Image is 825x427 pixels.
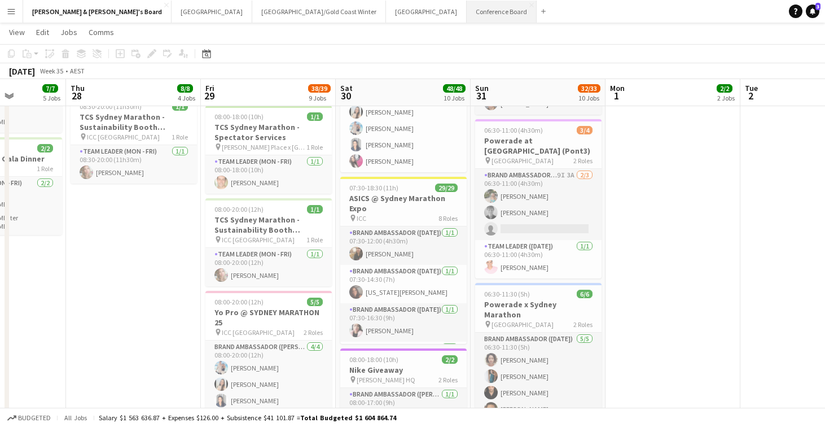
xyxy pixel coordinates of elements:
span: 2/2 [717,84,732,93]
app-card-role: Team Leader (Mon - Fri)1/108:30-20:00 (11h30m)[PERSON_NAME] [71,145,197,184]
button: [GEOGRAPHIC_DATA]/Gold Coast Winter [252,1,386,23]
a: 3 [806,5,819,18]
span: 1/1 [307,112,323,121]
app-card-role: Team Leader ([DATE])1/106:30-11:00 (4h30m)[PERSON_NAME] [475,240,602,278]
span: 1 Role [306,236,323,244]
button: [GEOGRAPHIC_DATA] [172,1,252,23]
span: 32/33 [578,84,600,93]
span: View [9,27,25,37]
a: Jobs [56,25,82,40]
a: Edit [32,25,54,40]
span: 8 Roles [438,214,458,223]
span: All jobs [62,413,89,422]
span: Budgeted [18,414,51,422]
span: 3 [815,3,820,10]
span: 08:00-20:00 (12h) [214,205,264,213]
app-job-card: 07:30-18:30 (11h)29/29ASICS @ Sydney Marathon Expo ICC8 RolesBrand Ambassador ([DATE])1/107:30-12... [340,177,467,344]
span: Mon [610,83,625,93]
div: 5 Jobs [43,94,60,102]
span: 2 Roles [573,320,593,329]
span: 07:30-18:30 (11h) [349,184,398,192]
span: 30 [339,89,353,102]
div: 10 Jobs [578,94,600,102]
app-card-role: Team Leader (Mon - Fri)1/108:00-20:00 (12h)[PERSON_NAME] [205,248,332,286]
span: 1 Role [306,143,323,151]
span: 6/6 [577,290,593,298]
div: AEST [70,67,85,75]
span: [PERSON_NAME] Place x [GEOGRAPHIC_DATA] [222,143,306,151]
h3: TCS Sydney Marathon - Spectator Services [205,122,332,142]
span: 08:00-18:00 (10h) [214,112,264,121]
app-card-role: Brand Ambassador ([DATE])1/1 [340,342,467,384]
span: 5/5 [307,298,323,306]
div: 4 Jobs [178,94,195,102]
span: 2 [743,89,758,102]
span: Thu [71,83,85,93]
span: 08:00-20:00 (12h) [214,298,264,306]
a: Comms [84,25,119,40]
app-card-role: Brand Ambassador ([DATE])1/107:30-12:00 (4h30m)[PERSON_NAME] [340,226,467,265]
div: 10 Jobs [444,94,465,102]
span: [PERSON_NAME] HQ [357,376,415,384]
span: Comms [89,27,114,37]
button: [GEOGRAPHIC_DATA] [386,1,467,23]
app-job-card: 08:30-20:00 (11h30m)1/1TCS Sydney Marathon - Sustainability Booth Support ICC [GEOGRAPHIC_DATA]1 ... [71,95,197,184]
h3: ASICS @ Sydney Marathon Expo [340,193,467,213]
span: 29/29 [435,184,458,192]
span: Tue [745,83,758,93]
h3: Powerade x Sydney Marathon [475,299,602,320]
h3: TCS Sydney Marathon - Sustainability Booth Support [71,112,197,132]
span: 3/4 [577,126,593,134]
span: 1/1 [307,205,323,213]
app-card-role: Brand Ambassador ([DATE])1/107:30-14:30 (7h)[US_STATE][PERSON_NAME] [340,265,467,303]
button: [PERSON_NAME] & [PERSON_NAME]'s Board [23,1,172,23]
span: 38/39 [308,84,331,93]
span: 1 Role [172,133,188,141]
span: 1 Role [37,164,53,173]
app-card-role: Team Leader (Mon - Fri)1/108:00-18:00 (10h)[PERSON_NAME] [205,155,332,194]
div: Salary $1 563 636.87 + Expenses $126.00 + Subsistence $41 101.87 = [99,413,396,422]
span: 2 Roles [438,376,458,384]
span: [GEOGRAPHIC_DATA] [492,156,554,165]
span: Week 35 [37,67,65,75]
span: [GEOGRAPHIC_DATA] [492,320,554,329]
app-card-role: Brand Ambassador ([DATE])4/409:00-16:00 (7h)[PERSON_NAME][PERSON_NAME][PERSON_NAME][PERSON_NAME] [340,85,467,172]
app-job-card: 08:00-20:00 (12h)1/1TCS Sydney Marathon - Sustainability Booth Support ICC [GEOGRAPHIC_DATA]1 Rol... [205,198,332,286]
span: 31 [473,89,489,102]
app-card-role: Brand Ambassador ([DATE])9I3A2/306:30-11:00 (4h30m)[PERSON_NAME][PERSON_NAME] [475,169,602,240]
span: Sat [340,83,353,93]
h3: Powerade at [GEOGRAPHIC_DATA] (Pont3) [475,136,602,156]
span: 08:30-20:00 (11h30m) [80,102,142,111]
span: 08:00-18:00 (10h) [349,355,398,364]
span: Jobs [60,27,77,37]
div: 2 Jobs [717,94,735,102]
span: 2 Roles [573,156,593,165]
span: 2/2 [37,144,53,152]
span: 2 Roles [304,328,323,337]
app-card-role: Brand Ambassador ([PERSON_NAME])1/108:00-17:00 (9h)![PERSON_NAME] [340,388,467,426]
span: 8/8 [177,84,193,93]
span: 29 [204,89,214,102]
h3: Yo Pro @ SYDNEY MARATHON 25 [205,307,332,328]
app-job-card: 08:00-18:00 (10h)1/1TCS Sydney Marathon - Spectator Services [PERSON_NAME] Place x [GEOGRAPHIC_DA... [205,106,332,194]
h3: TCS Sydney Marathon - Sustainability Booth Support [205,215,332,235]
app-job-card: 06:30-11:00 (4h30m)3/4Powerade at [GEOGRAPHIC_DATA] (Pont3) [GEOGRAPHIC_DATA]2 RolesBrand Ambassa... [475,119,602,278]
button: Budgeted [6,412,52,424]
span: ICC [GEOGRAPHIC_DATA] [87,133,160,141]
a: View [5,25,29,40]
span: 1/1 [172,102,188,111]
span: 1 [608,89,625,102]
span: Total Budgeted $1 604 864.74 [300,413,396,422]
span: 7/7 [42,84,58,93]
span: 06:30-11:00 (4h30m) [484,126,543,134]
span: 48/48 [443,84,466,93]
span: Fri [205,83,214,93]
span: ICC [GEOGRAPHIC_DATA] [222,328,295,337]
div: 9 Jobs [309,94,330,102]
span: Edit [36,27,49,37]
